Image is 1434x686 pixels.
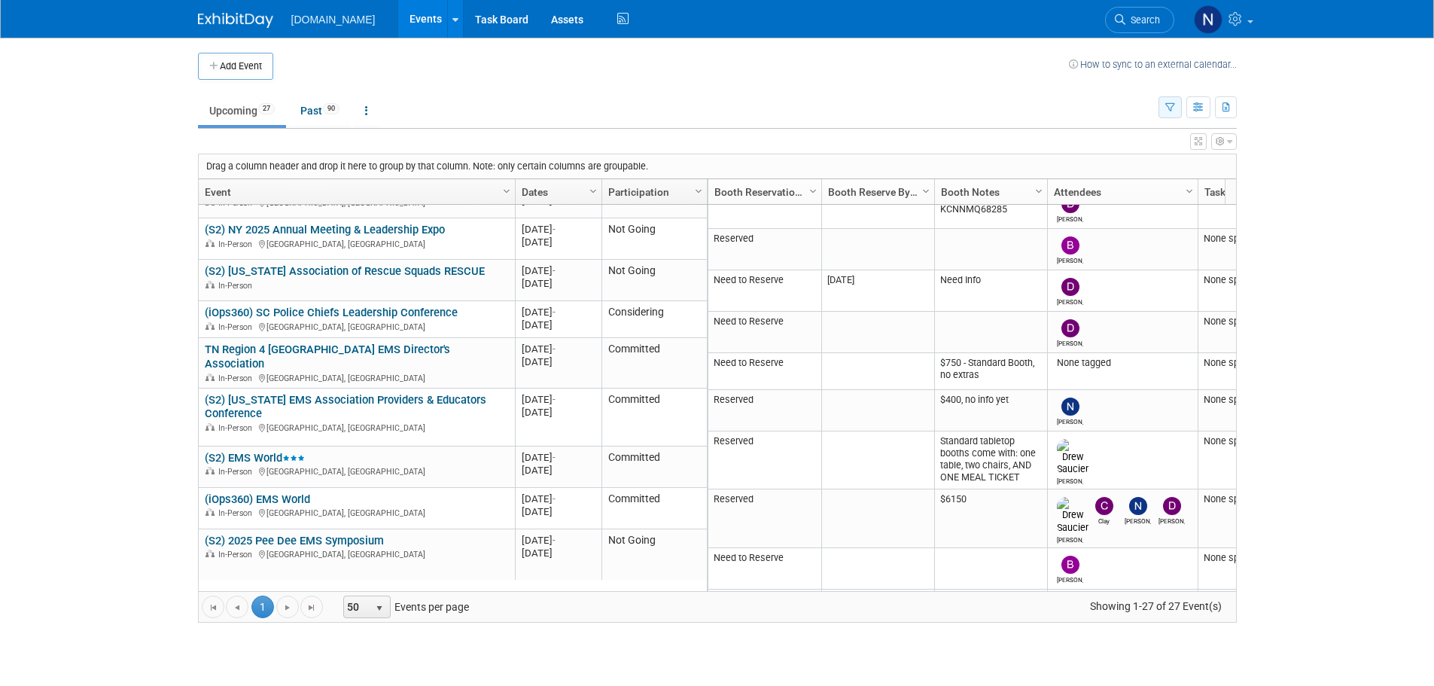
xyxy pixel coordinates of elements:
[805,179,821,202] a: Column Settings
[218,239,257,249] span: In-Person
[1181,179,1198,202] a: Column Settings
[1061,278,1079,296] img: Dave/Rob .
[206,281,215,288] img: In-Person Event
[522,343,595,355] div: [DATE]
[1125,14,1160,26] span: Search
[205,264,485,278] a: (S2) [US_STATE] Association of Rescue Squads RESCUE
[1095,497,1113,515] img: Clay Terry
[522,492,595,505] div: [DATE]
[1204,233,1282,245] div: None specified
[522,534,595,547] div: [DATE]
[218,423,257,433] span: In-Person
[218,198,257,208] span: In-Person
[522,223,595,236] div: [DATE]
[218,281,257,291] span: In-Person
[941,179,1037,205] a: Booth Notes
[587,185,599,197] span: Column Settings
[258,103,275,114] span: 27
[206,423,215,431] img: In-Person Event
[1061,398,1079,416] img: Nicholas Fischer
[522,464,595,477] div: [DATE]
[601,260,707,301] td: Not Going
[934,590,1047,648] td: Standard booth $400 (One 6ft. table) Double Booth $600 (Two 6ft. tables)
[1033,185,1045,197] span: Column Settings
[553,224,556,235] span: -
[205,492,310,506] a: (iOps360) EMS World
[1069,59,1237,70] a: How to sync to an external calendar...
[1163,497,1181,515] img: Dave/Rob .
[1057,337,1083,347] div: Dave/Rob .
[1204,357,1282,369] div: None specified
[1194,5,1222,34] img: Nicholas Fischer
[1057,213,1083,223] div: Dave/Rob .
[522,306,595,319] div: [DATE]
[1057,475,1083,485] div: Drew Saucier
[522,264,595,277] div: [DATE]
[1183,185,1195,197] span: Column Settings
[1076,596,1235,617] span: Showing 1-27 of 27 Event(s)
[522,236,595,248] div: [DATE]
[807,185,819,197] span: Column Settings
[920,185,932,197] span: Column Settings
[1204,552,1282,564] div: None specified
[324,596,484,618] span: Events per page
[601,218,707,260] td: Not Going
[522,319,595,331] div: [DATE]
[553,394,556,405] span: -
[205,223,445,236] a: (S2) NY 2025 Annual Meeting & Leadership Expo
[1204,493,1282,505] div: None specified
[553,452,556,463] span: -
[199,154,1236,178] div: Drag a column header and drop it here to group by that column. Note: only certain columns are gro...
[1057,416,1083,425] div: Nicholas Fischer
[693,185,705,197] span: Column Settings
[1057,574,1083,584] div: Brian Lawless
[553,306,556,318] span: -
[608,179,697,205] a: Participation
[708,431,821,490] td: Reserved
[1105,7,1174,33] a: Search
[601,529,707,587] td: Not Going
[1057,534,1083,544] div: Drew Saucier
[522,547,595,559] div: [DATE]
[206,508,215,516] img: In-Person Event
[934,270,1047,312] td: Need Info
[218,373,257,383] span: In-Person
[714,179,811,205] a: Booth Reservation Status
[522,406,595,419] div: [DATE]
[373,602,385,614] span: select
[1057,439,1088,475] img: Drew Saucier
[205,421,508,434] div: [GEOGRAPHIC_DATA], [GEOGRAPHIC_DATA]
[501,185,513,197] span: Column Settings
[1057,296,1083,306] div: Dave/Rob .
[708,489,821,548] td: Reserved
[202,596,224,618] a: Go to the first page
[708,312,821,353] td: Need to Reserve
[205,237,508,250] div: [GEOGRAPHIC_DATA], [GEOGRAPHIC_DATA]
[205,534,384,547] a: (S2) 2025 Pee Dee EMS Symposium
[218,467,257,477] span: In-Person
[206,550,215,557] img: In-Person Event
[708,590,821,648] td: Need to Reserve
[522,179,592,205] a: Dates
[821,590,934,648] td: [DATE]
[553,343,556,355] span: -
[205,465,508,477] div: [GEOGRAPHIC_DATA], [GEOGRAPHIC_DATA]
[205,393,486,421] a: (S2) [US_STATE] EMS Association Providers & Educators Conference
[522,451,595,464] div: [DATE]
[206,373,215,381] img: In-Person Event
[1053,357,1192,369] div: None tagged
[323,103,339,114] span: 90
[708,548,821,590] td: Need to Reserve
[1204,274,1282,286] div: None specified
[231,602,243,614] span: Go to the previous page
[344,596,370,617] span: 50
[1057,255,1083,264] div: Brian Lawless
[708,270,821,312] td: Need to Reserve
[205,371,508,384] div: [GEOGRAPHIC_DATA], [GEOGRAPHIC_DATA]
[553,265,556,276] span: -
[708,390,821,431] td: Reserved
[585,179,601,202] a: Column Settings
[300,596,323,618] a: Go to the last page
[205,547,508,560] div: [GEOGRAPHIC_DATA], [GEOGRAPHIC_DATA]
[1061,319,1079,337] img: Dave/Rob .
